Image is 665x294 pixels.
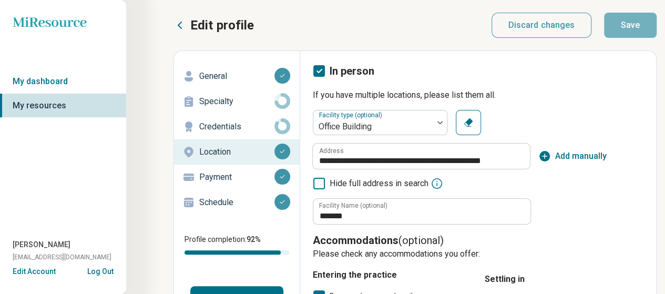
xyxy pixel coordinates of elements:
[319,111,384,119] label: Facility type (optional)
[330,177,428,190] span: Hide full address in search
[319,202,387,209] label: Facility Name (optional)
[13,252,111,262] span: [EMAIL_ADDRESS][DOMAIN_NAME]
[199,171,274,184] p: Payment
[199,146,274,158] p: Location
[492,13,592,38] button: Discard changes
[174,114,300,139] a: Credentials
[485,273,644,286] h4: Settling in
[538,150,607,163] button: Add manually
[87,266,114,275] button: Log Out
[13,239,70,250] span: [PERSON_NAME]
[199,120,274,133] p: Credentials
[174,139,300,165] a: Location
[313,248,643,260] p: Please check any accommodations you offer:
[313,89,643,102] p: If you have multiple locations, please list them all.
[313,234,398,247] span: Accommodations
[174,190,300,215] a: Schedule
[174,228,300,261] div: Profile completion:
[173,17,254,34] button: Edit profile
[174,64,300,89] a: General
[174,165,300,190] a: Payment
[199,95,274,108] p: Specialty
[330,65,374,77] span: In person
[313,269,472,281] h4: Entering the practice
[247,235,261,244] span: 92 %
[199,70,274,83] p: General
[174,89,300,114] a: Specialty
[199,196,274,209] p: Schedule
[555,150,607,163] span: Add manually
[190,17,254,34] p: Edit profile
[13,266,56,277] button: Edit Account
[604,13,657,38] button: Save
[319,148,344,154] label: Address
[313,233,643,248] p: (optional)
[185,250,289,255] div: Profile completion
